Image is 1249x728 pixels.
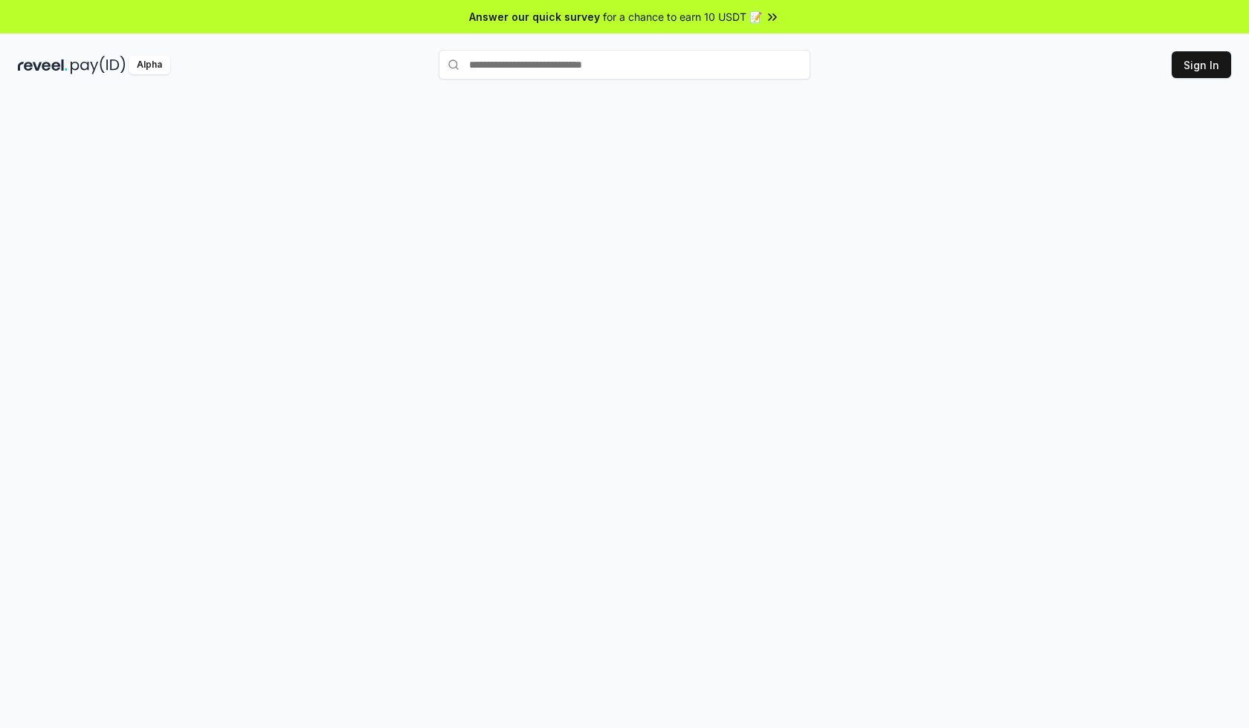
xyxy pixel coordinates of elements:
[71,56,126,74] img: pay_id
[129,56,170,74] div: Alpha
[469,9,600,25] span: Answer our quick survey
[603,9,762,25] span: for a chance to earn 10 USDT 📝
[1172,51,1231,78] button: Sign In
[18,56,68,74] img: reveel_dark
